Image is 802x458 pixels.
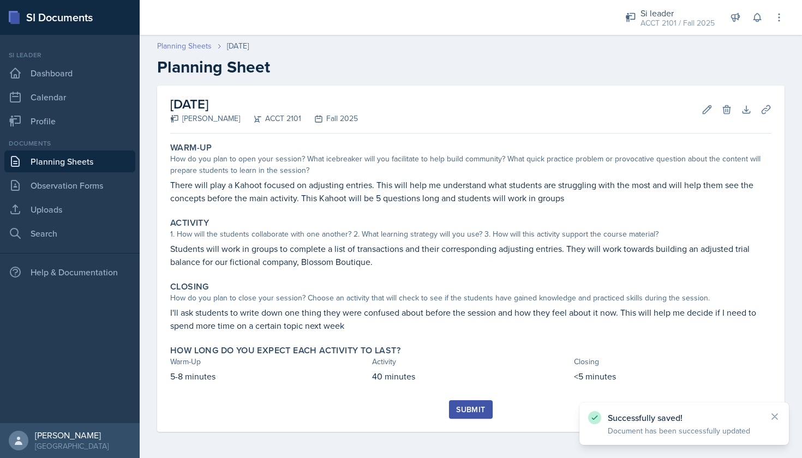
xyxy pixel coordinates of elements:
[35,430,109,441] div: [PERSON_NAME]
[4,261,135,283] div: Help & Documentation
[4,138,135,148] div: Documents
[641,17,715,29] div: ACCT 2101 / Fall 2025
[372,370,570,383] p: 40 minutes
[170,345,400,356] label: How long do you expect each activity to last?
[170,356,368,367] div: Warm-Up
[240,113,301,124] div: ACCT 2101
[574,356,771,367] div: Closing
[641,7,715,20] div: Si leader
[4,62,135,84] a: Dashboard
[4,110,135,132] a: Profile
[170,242,771,268] p: Students will work in groups to complete a list of transactions and their corresponding adjusting...
[574,370,771,383] p: <5 minutes
[170,153,771,176] div: How do you plan to open your session? What icebreaker will you facilitate to help build community...
[372,356,570,367] div: Activity
[456,405,485,414] div: Submit
[4,174,135,196] a: Observation Forms
[4,86,135,108] a: Calendar
[4,150,135,172] a: Planning Sheets
[608,425,761,436] p: Document has been successfully updated
[170,94,358,114] h2: [DATE]
[170,113,240,124] div: [PERSON_NAME]
[170,178,771,204] p: There will play a Kahoot focused on adjusting entries. This will help me understand what students...
[170,306,771,332] p: I'll ask students to write down one thing they were confused about before the session and how the...
[301,113,358,124] div: Fall 2025
[170,292,771,304] div: How do you plan to close your session? Choose an activity that will check to see if the students ...
[608,412,761,423] p: Successfully saved!
[449,400,492,419] button: Submit
[35,441,109,451] div: [GEOGRAPHIC_DATA]
[170,228,771,240] div: 1. How will the students collaborate with one another? 2. What learning strategy will you use? 3....
[4,198,135,220] a: Uploads
[170,370,368,383] p: 5-8 minutes
[170,218,209,228] label: Activity
[170,281,209,292] label: Closing
[157,57,785,77] h2: Planning Sheet
[4,222,135,244] a: Search
[227,40,249,52] div: [DATE]
[4,50,135,60] div: Si leader
[157,40,212,52] a: Planning Sheets
[170,142,212,153] label: Warm-Up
